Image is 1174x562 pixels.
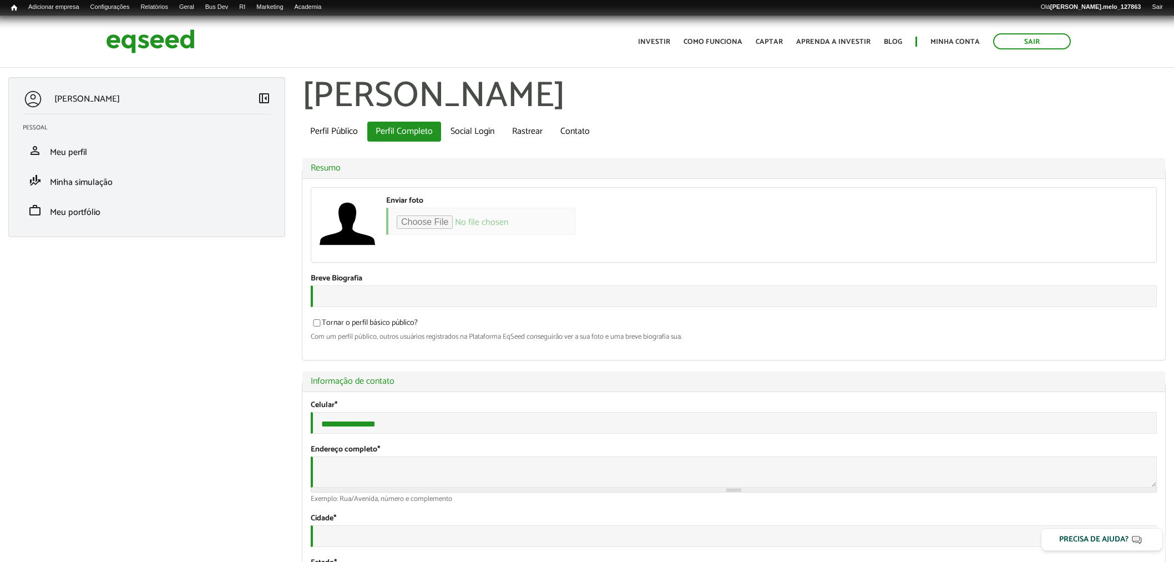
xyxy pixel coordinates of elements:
label: Celular [311,402,337,409]
span: Meu portfólio [50,205,100,220]
a: finance_modeMinha simulação [23,174,271,187]
p: [PERSON_NAME] [54,94,120,104]
a: Início [6,3,23,13]
a: Sair [1146,3,1168,12]
div: Exemplo: Rua/Avenida, número e complemento [311,495,1157,503]
h2: Pessoal [23,124,279,131]
a: Informação de contato [311,377,1157,386]
a: Relatórios [135,3,173,12]
span: Este campo é obrigatório. [335,399,337,412]
a: Investir [638,38,670,46]
a: Minha conta [930,38,980,46]
span: Este campo é obrigatório. [377,443,380,456]
a: Resumo [311,164,1157,173]
a: Sair [993,33,1071,49]
a: personMeu perfil [23,144,271,157]
span: work [28,204,42,217]
a: Bus Dev [200,3,234,12]
a: workMeu portfólio [23,204,271,217]
a: Contato [552,122,598,142]
a: Marketing [251,3,289,12]
span: left_panel_close [257,92,271,105]
a: Ver perfil do usuário. [320,196,375,252]
strong: [PERSON_NAME].melo_127863 [1050,3,1141,10]
li: Meu perfil [14,136,279,165]
span: Início [11,4,17,12]
li: Meu portfólio [14,195,279,225]
a: Geral [174,3,200,12]
a: Olá[PERSON_NAME].melo_127863 [1035,3,1147,12]
div: Com um perfil público, outros usuários registrados na Plataforma EqSeed conseguirão ver a sua fot... [311,333,1157,340]
a: Perfil Público [302,122,366,142]
a: Blog [884,38,902,46]
a: Aprenda a investir [796,38,871,46]
a: Como funciona [684,38,742,46]
span: Este campo é obrigatório. [333,512,336,525]
a: Colapsar menu [257,92,271,107]
a: Captar [756,38,783,46]
a: Academia [289,3,327,12]
span: person [28,144,42,157]
label: Cidade [311,515,336,523]
label: Tornar o perfil básico público? [311,319,418,330]
li: Minha simulação [14,165,279,195]
label: Breve Biografia [311,275,362,283]
a: Adicionar empresa [23,3,85,12]
input: Tornar o perfil básico público? [307,319,327,327]
span: finance_mode [28,174,42,187]
label: Endereço completo [311,446,380,454]
span: Minha simulação [50,175,113,190]
a: Configurações [85,3,135,12]
a: Social Login [442,122,503,142]
span: Meu perfil [50,145,87,160]
label: Enviar foto [386,197,423,205]
img: Foto de Guilherme Costa [320,196,375,252]
a: Rastrear [504,122,551,142]
a: Perfil Completo [367,122,441,142]
a: RI [234,3,251,12]
img: EqSeed [106,27,195,56]
h1: [PERSON_NAME] [302,77,1166,116]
